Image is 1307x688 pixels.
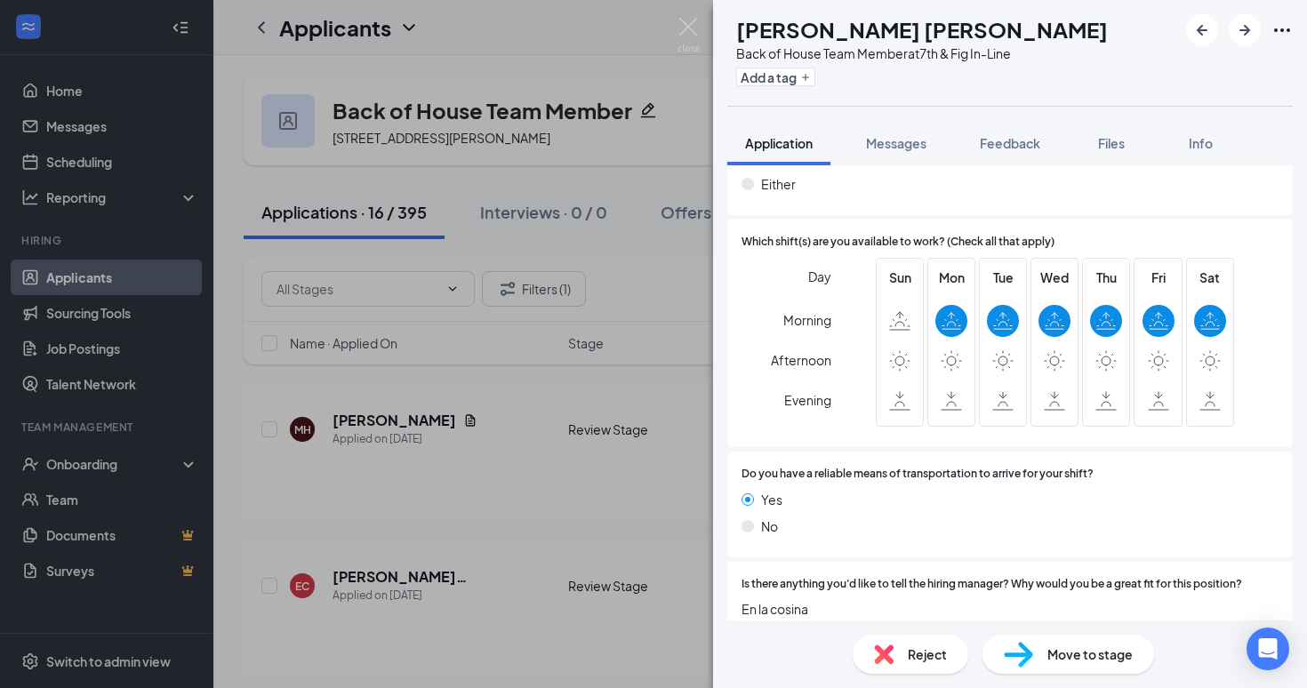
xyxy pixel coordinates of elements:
span: Yes [761,490,782,509]
span: Feedback [980,135,1040,151]
button: PlusAdd a tag [736,68,815,86]
svg: Plus [800,72,811,83]
button: ArrowRight [1229,14,1261,46]
span: Files [1098,135,1125,151]
span: Info [1189,135,1213,151]
span: Application [745,135,813,151]
span: Sat [1194,268,1226,287]
span: Mon [935,268,967,287]
span: Afternoon [771,344,831,376]
span: Wed [1038,268,1070,287]
span: Do you have a reliable means of transportation to arrive for your shift? [742,466,1094,483]
span: Thu [1090,268,1122,287]
svg: ArrowRight [1234,20,1255,41]
span: Sun [884,268,916,287]
span: Messages [866,135,926,151]
span: Either [761,174,796,194]
svg: ArrowLeftNew [1191,20,1213,41]
svg: Ellipses [1271,20,1293,41]
span: Reject [908,644,947,664]
div: Open Intercom Messenger [1247,628,1289,670]
span: No [761,516,778,536]
span: Morning [783,304,831,336]
span: Tue [987,268,1019,287]
h1: [PERSON_NAME] [PERSON_NAME] [736,14,1108,44]
div: Back of House Team Member at 7th & Fig In-Line [736,44,1108,62]
span: En la cosina [742,599,1279,619]
span: Evening [784,384,831,416]
span: Is there anything you'd like to tell the hiring manager? Why would you be a great fit for this po... [742,576,1242,593]
span: Which shift(s) are you available to work? (Check all that apply) [742,234,1054,251]
span: Move to stage [1047,644,1133,664]
span: Day [808,267,831,286]
button: ArrowLeftNew [1186,14,1218,46]
span: Fri [1143,268,1175,287]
